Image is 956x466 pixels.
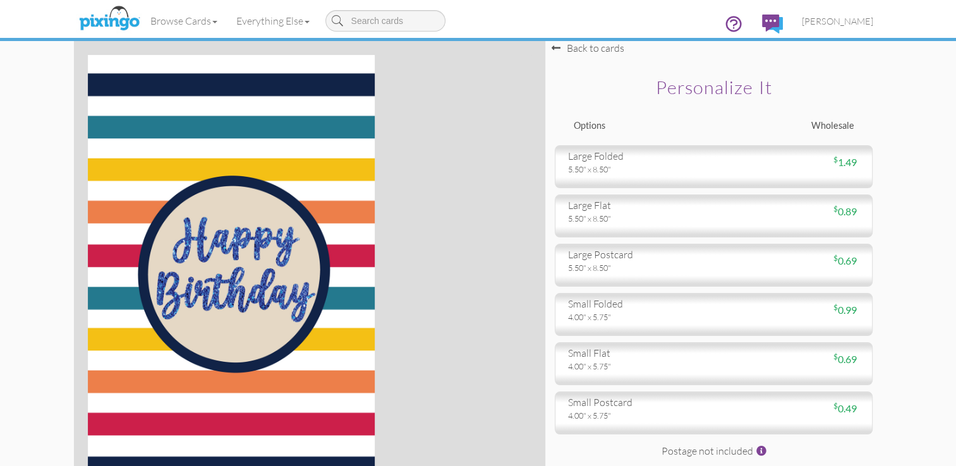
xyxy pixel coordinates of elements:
div: 4.00" x 5.75" [568,361,705,372]
a: Everything Else [227,5,319,37]
div: large folded [568,149,705,164]
img: comments.svg [762,15,783,33]
div: Options [564,119,714,133]
div: small postcard [568,395,705,410]
div: 5.50" x 8.50" [568,164,705,175]
sup: $ [833,155,837,164]
span: 0.99 [833,304,856,316]
span: 0.69 [833,254,856,266]
span: 0.89 [833,205,856,217]
input: Search cards [325,10,445,32]
span: 0.49 [833,402,856,414]
div: small folded [568,297,705,311]
div: 5.50" x 8.50" [568,262,705,273]
span: [PERSON_NAME] [802,16,873,27]
h2: Personalize it [577,78,850,98]
sup: $ [833,401,837,410]
img: pixingo logo [76,3,143,35]
sup: $ [833,302,837,312]
span: 1.49 [833,156,856,168]
div: small flat [568,346,705,361]
div: large postcard [568,248,705,262]
div: Wholesale [714,119,864,133]
div: 4.00" x 5.75" [568,311,705,323]
a: Browse Cards [141,5,227,37]
span: 0.69 [833,353,856,365]
div: 5.50" x 8.50" [568,213,705,224]
sup: $ [833,253,837,263]
a: [PERSON_NAME] [792,5,883,37]
sup: $ [833,352,837,361]
sup: $ [833,204,837,213]
div: 4.00" x 5.75" [568,410,705,421]
div: large flat [568,198,705,213]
